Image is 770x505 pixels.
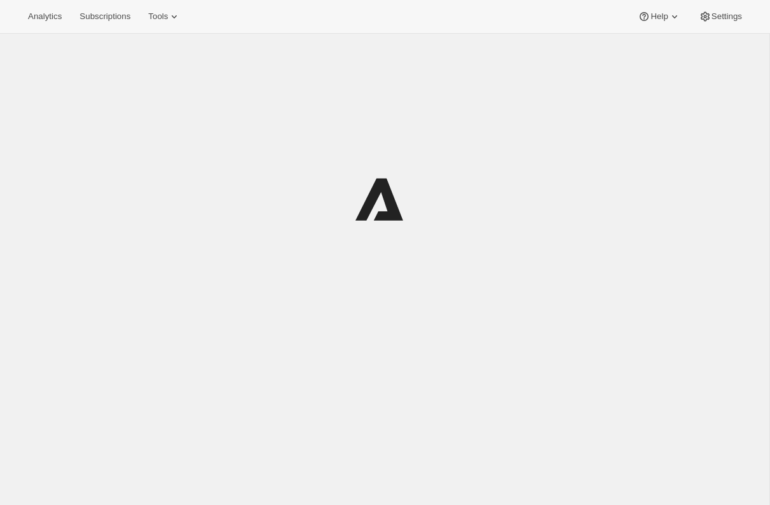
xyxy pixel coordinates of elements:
button: Tools [141,8,188,25]
button: Help [630,8,688,25]
span: Subscriptions [79,11,130,22]
span: Analytics [28,11,62,22]
button: Analytics [20,8,69,25]
span: Tools [148,11,168,22]
span: Help [650,11,668,22]
button: Subscriptions [72,8,138,25]
button: Settings [691,8,750,25]
span: Settings [712,11,742,22]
